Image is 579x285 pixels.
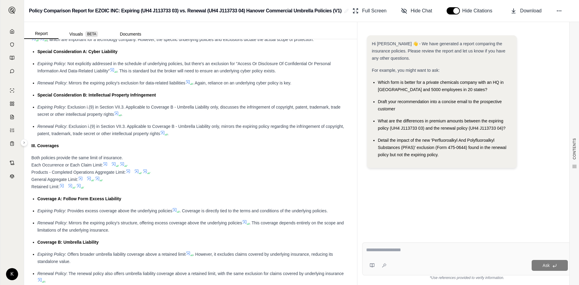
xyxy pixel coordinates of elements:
[29,5,342,16] h2: Policy Comparison Report for EZOIC INC: Expiring (UH4 J113733 03) vs. Renewal (UH4 J113733 04) Ha...
[4,65,20,77] a: Chat
[31,184,59,189] span: Retained Limit:
[24,29,59,39] button: Report
[167,131,169,136] span: .
[4,98,20,110] a: Policy Comparisons
[59,29,109,39] button: Visuals
[121,112,122,117] span: .
[543,263,549,268] span: Ask
[37,49,118,54] span: Special Consideration A: Cyber Liability
[37,105,65,109] span: Expiring Policy
[37,61,331,73] span: : Not explicitly addressed in the schedule of underlying policies, but there's an exclusion for "...
[378,80,504,92] span: Which form is better for a private chemicals company with an HQ in [GEOGRAPHIC_DATA] and 5000 emp...
[37,271,66,276] span: Renewal Policy
[4,84,20,97] a: Single Policy
[45,278,46,283] span: .
[66,271,344,276] span: : The renewal policy also offers umbrella liability coverage above a retained limit, with the sam...
[372,41,505,61] span: Hi [PERSON_NAME] 👋 - We have generated a report comparing the insurance policies. Please review t...
[362,275,572,280] div: *Use references provided to verify information.
[37,220,66,225] span: Renewal Policy
[8,7,16,14] img: Expand sidebar
[4,39,20,51] a: Documents Vault
[37,252,333,264] span: . However, it excludes claims covered by underlying insurance, reducing its standalone value.
[350,5,389,17] button: Full Screen
[179,208,327,213] span: . Coverage is directly tied to the terms and conditions of the underlying policies.
[37,81,66,85] span: Renewal Policy
[4,157,20,169] a: Contract Analysis
[31,163,103,167] span: Each Occurrence or Each Claim Limit:
[31,143,59,148] strong: III. Coverages
[378,99,502,111] span: Draft your recommendation into a concise email to the prospective customer
[47,37,314,42] span: , which are important for a technology company. However, the specific underlying policies and exc...
[37,196,121,201] span: Coverage A: Follow Form Excess Liability
[520,7,542,14] span: Download
[4,124,20,136] a: Custom Report
[372,68,440,73] span: For example, you might want to ask:
[4,170,20,182] a: Legal Search Engine
[411,7,432,14] span: Hide Chat
[532,260,568,271] button: Ask
[4,25,20,37] a: Home
[37,124,66,129] span: Renewal Policy
[37,220,344,233] span: . This coverage depends entirely on the scope and limitations of the underlying insurance.
[6,268,18,280] div: K
[31,170,126,175] span: Products - Completed Operations Aggregate Limit:
[66,220,242,225] span: : Mirrors the expiring policy's structure, offering excess coverage above the underlying policies
[37,208,65,213] span: Expiring Policy
[508,5,544,17] button: Download
[117,68,276,73] span: . This is standard but the broker will need to ensure an underlying cyber policy exists.
[31,155,123,160] span: Both policies provide the same limit of insurance.
[37,124,344,136] span: : Exclusion i.(9) in Section VII.3. Applicable to Coverage B - Umbrella Liability only, mirrors t...
[4,111,20,123] a: Claim Coverage
[85,31,98,37] span: BETA
[399,5,435,17] button: Hide Chat
[462,7,496,14] span: Hide Citations
[37,240,99,245] span: Coverage B: Umbrella Liability
[65,208,172,213] span: : Provides excess coverage above the underlying policies
[21,139,28,146] button: Expand sidebar
[37,93,156,97] span: Special Consideration B: Intellectual Property Infringement
[378,119,505,131] span: What are the differences in premium amounts between the expiring policy (UH4 J113733 03) and the ...
[66,81,185,85] span: : Mirrors the expiring policy's exclusion for data-related liabilities
[4,52,20,64] a: Prompt Library
[572,138,577,160] span: CONTENTS
[4,138,20,150] a: Coverage Table
[193,81,291,85] span: . Again, reliance on an underlying cyber policy is key.
[378,138,506,157] span: Detail the impact of the new 'Perfluoroalkyl And Polyfluoroalkyl Substances (PFAS)' exclusion (Fo...
[6,4,18,16] button: Expand sidebar
[37,252,65,257] span: Expiring Policy
[37,61,65,66] span: Expiring Policy
[37,105,340,117] span: : Exclusion i.(9) in Section VII.3. Applicable to Coverage B - Umbrella Liability only, discusses...
[109,29,152,39] button: Documents
[31,177,78,182] span: General Aggregate Limit:
[65,252,186,257] span: : Offers broader umbrella liability coverage above a retained limit
[362,7,387,14] span: Full Screen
